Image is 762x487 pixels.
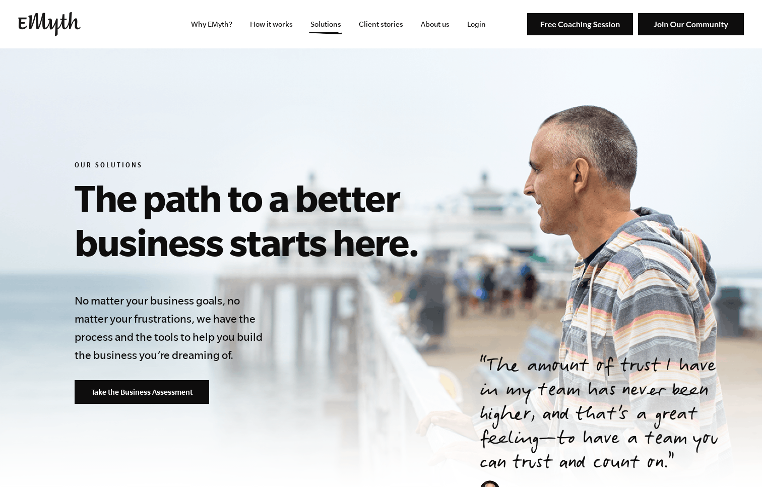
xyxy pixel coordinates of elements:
h6: Our Solutions [75,161,534,171]
h1: The path to a better business starts here. [75,175,534,264]
a: Take the Business Assessment [75,380,209,404]
img: EMyth [18,12,81,36]
img: Free Coaching Session [527,13,633,36]
h4: No matter your business goals, no matter your frustrations, we have the process and the tools to ... [75,291,268,364]
p: The amount of trust I have in my team has never been higher, and that’s a great feeling—to have a... [480,355,738,476]
img: Join Our Community [638,13,744,36]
